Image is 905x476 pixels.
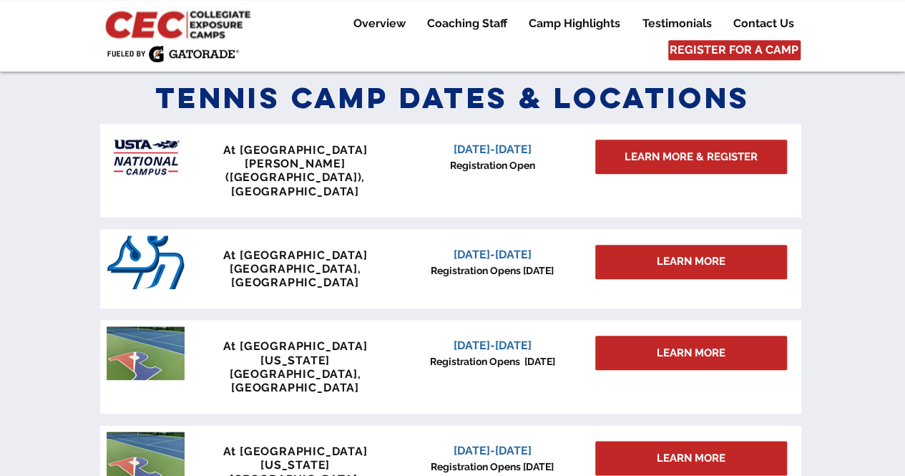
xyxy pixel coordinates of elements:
[102,7,257,40] img: CEC Logo Primary_edited.jpg
[595,245,787,279] div: LEARN MORE
[454,248,532,261] span: [DATE]-[DATE]
[431,461,554,472] span: Registration Opens [DATE]
[625,150,758,165] span: LEARN MORE & REGISTER
[657,254,725,269] span: LEARN MORE
[107,130,185,184] img: USTA Campus image_edited.jpg
[223,445,368,472] span: At [GEOGRAPHIC_DATA][US_STATE]
[595,441,787,475] a: LEARN MORE
[595,140,787,174] a: LEARN MORE & REGISTER
[223,248,368,262] span: At [GEOGRAPHIC_DATA]
[522,15,627,32] p: Camp Highlights
[107,326,185,380] img: penn tennis courts with logo.jpeg
[107,45,239,62] img: Fueled by Gatorade.png
[223,143,368,157] span: At [GEOGRAPHIC_DATA]
[225,157,365,198] span: [PERSON_NAME] ([GEOGRAPHIC_DATA]), [GEOGRAPHIC_DATA]
[454,444,532,457] span: [DATE]-[DATE]
[595,336,787,370] a: LEARN MORE
[331,15,804,32] nav: Site
[670,42,798,58] span: REGISTER FOR A CAMP
[230,262,361,289] span: [GEOGRAPHIC_DATA], [GEOGRAPHIC_DATA]
[454,339,532,352] span: [DATE]-[DATE]
[420,15,514,32] p: Coaching Staff
[657,451,725,466] span: LEARN MORE
[230,367,361,394] span: [GEOGRAPHIC_DATA], [GEOGRAPHIC_DATA]
[657,346,725,361] span: LEARN MORE
[723,15,804,32] a: Contact Us
[416,15,517,32] a: Coaching Staff
[726,15,801,32] p: Contact Us
[155,79,750,116] span: Tennis Camp Dates & Locations
[223,339,368,366] span: At [GEOGRAPHIC_DATA][US_STATE]
[431,265,554,276] span: Registration Opens [DATE]
[346,15,413,32] p: Overview
[343,15,416,32] a: Overview
[450,160,535,171] span: Registration Open
[454,142,532,156] span: [DATE]-[DATE]
[107,235,185,289] img: San_Diego_Toreros_logo.png
[518,15,631,32] a: Camp Highlights
[430,356,555,367] span: Registration Opens [DATE]
[668,40,801,60] a: REGISTER FOR A CAMP
[632,15,722,32] a: Testimonials
[635,15,719,32] p: Testimonials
